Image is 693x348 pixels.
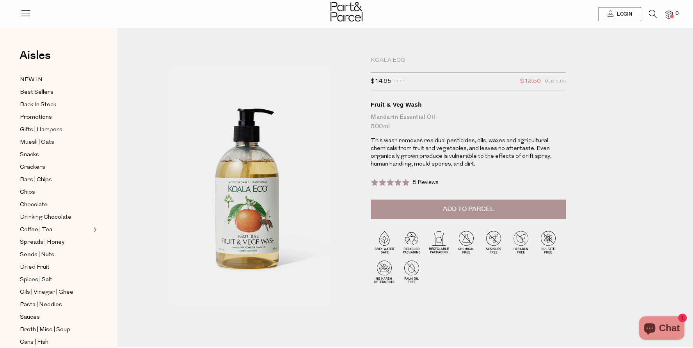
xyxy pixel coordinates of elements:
[20,263,50,272] span: Dried Fruit
[453,228,480,255] img: P_P-ICONS-Live_Bec_V11_Chemical_Free.svg
[665,11,673,19] a: 0
[20,187,91,197] a: Chips
[20,225,91,235] a: Coffee | Tea
[20,175,52,185] span: Bars | Chips
[20,213,71,222] span: Drinking Chocolate
[140,59,359,318] img: Fruit & Veg Wash
[371,101,566,109] div: Fruit & Veg Wash
[443,205,494,214] span: Add to Parcel
[20,300,62,310] span: Pasta | Noodles
[20,100,56,110] span: Back In Stock
[20,50,51,69] a: Aisles
[20,313,40,322] span: Sauces
[20,288,73,297] span: Oils | Vinegar | Ghee
[615,11,632,18] span: Login
[331,2,362,21] img: Part&Parcel
[20,262,91,272] a: Dried Fruit
[20,225,52,235] span: Coffee | Tea
[20,237,91,247] a: Spreads | Honey
[20,275,52,285] span: Spices | Salt
[398,258,425,285] img: P_P-ICONS-Live_Bec_V11_Palm_Oil_Free.svg
[20,150,39,160] span: Snacks
[371,200,566,219] button: Add to Parcel
[20,250,54,260] span: Seeds | Nuts
[20,162,91,172] a: Crackers
[599,7,641,21] a: Login
[20,150,91,160] a: Snacks
[20,163,45,172] span: Crackers
[20,287,91,297] a: Oils | Vinegar | Ghee
[520,77,541,87] span: $13.50
[20,175,91,185] a: Bars | Chips
[425,228,453,255] img: P_P-ICONS-Live_Bec_V11_Recyclable_Packaging.svg
[20,325,91,335] a: Broth | Miso | Soup
[371,112,566,131] div: Mandarin Essential Oil 500ml
[395,77,404,87] span: RRP
[20,250,91,260] a: Seeds | Nuts
[20,137,91,147] a: Muesli | Oats
[20,75,91,85] a: NEW IN
[673,10,681,17] span: 0
[507,228,535,255] img: P_P-ICONS-Live_Bec_V11_Paraben_Free.svg
[371,228,398,255] img: P_P-ICONS-Live_Bec_V11_Grey_Water_Safe.svg
[20,312,91,322] a: Sauces
[20,88,53,97] span: Best Sellers
[20,275,91,285] a: Spices | Salt
[20,200,48,210] span: Chocolate
[412,180,439,186] span: 5 Reviews
[20,337,91,347] a: Cans | Fish
[91,225,97,234] button: Expand/Collapse Coffee | Tea
[371,57,566,64] div: Koala Eco
[20,188,35,197] span: Chips
[20,138,54,147] span: Muesli | Oats
[20,238,64,247] span: Spreads | Honey
[637,316,687,342] inbox-online-store-chat: Shopify online store chat
[371,77,391,87] span: $14.95
[20,75,43,85] span: NEW IN
[20,87,91,97] a: Best Sellers
[20,47,51,64] span: Aisles
[20,100,91,110] a: Back In Stock
[20,200,91,210] a: Chocolate
[535,228,562,255] img: P_P-ICONS-Live_Bec_V11_Sulfate_Free.svg
[480,228,507,255] img: P_P-ICONS-Live_Bec_V11_SLS-SLES_Free.svg
[371,258,398,285] img: P_P-ICONS-Live_Bec_V11_No_Harsh_Detergents.svg
[545,77,566,87] span: Members
[20,212,91,222] a: Drinking Chocolate
[20,325,70,335] span: Broth | Miso | Soup
[20,300,91,310] a: Pasta | Noodles
[20,125,91,135] a: Gifts | Hampers
[371,137,566,168] p: This wash removes residual pesticides, oils, waxes and agricultural chemicals from fruit and vege...
[398,228,425,255] img: P_P-ICONS-Live_Bec_V11_Recycle_Packaging.svg
[20,125,62,135] span: Gifts | Hampers
[20,338,48,347] span: Cans | Fish
[20,112,91,122] a: Promotions
[20,113,52,122] span: Promotions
